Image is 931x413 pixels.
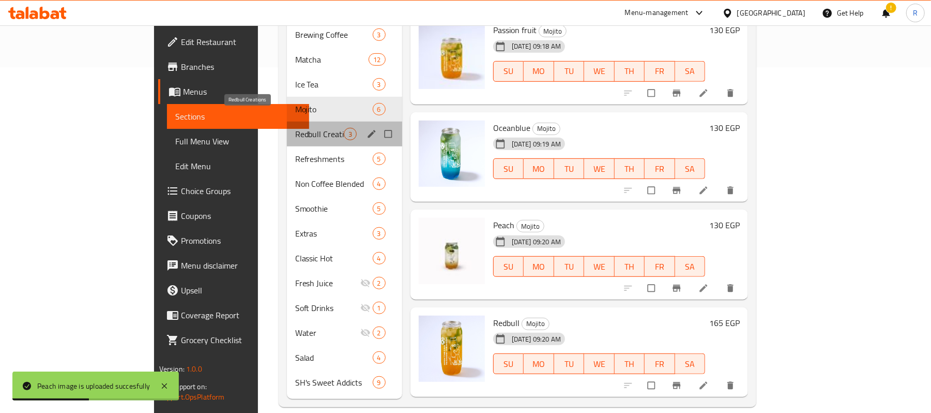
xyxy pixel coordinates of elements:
[158,303,310,328] a: Coverage Report
[508,237,565,247] span: [DATE] 09:20 AM
[645,353,675,374] button: FR
[373,202,386,215] div: items
[175,110,301,123] span: Sections
[625,7,689,19] div: Menu-management
[665,277,690,300] button: Branch-specific-item
[524,158,554,179] button: MO
[181,284,301,297] span: Upsell
[584,353,615,374] button: WE
[295,103,373,115] span: Mojito
[645,61,675,82] button: FR
[493,353,524,374] button: SU
[287,246,402,271] div: Classic Hot4
[181,185,301,197] span: Choice Groups
[524,61,554,82] button: MO
[295,202,373,215] span: Smoothie
[175,135,301,148] span: Full Menu View
[498,259,520,274] span: SU
[158,328,310,352] a: Grocery Checklist
[365,127,380,141] button: edit
[167,129,310,154] a: Full Menu View
[554,353,585,374] button: TU
[158,253,310,278] a: Menu disclaimer
[649,64,671,79] span: FR
[498,64,520,79] span: SU
[287,146,402,171] div: Refreshments5
[287,370,402,395] div: SH's Sweet Addicts9
[158,228,310,253] a: Promotions
[373,204,385,214] span: 5
[493,120,530,136] span: Oceanblue
[295,28,373,41] span: Brewing Coffee
[287,72,402,97] div: Ice Tea3
[158,30,310,54] a: Edit Restaurant
[584,61,615,82] button: WE
[295,351,373,364] span: Salad
[649,357,671,372] span: FR
[619,64,641,79] span: TH
[373,30,385,40] span: 3
[373,179,385,189] span: 4
[649,161,671,176] span: FR
[558,357,581,372] span: TU
[642,376,663,395] span: Select to update
[913,7,918,19] span: R
[373,376,386,389] div: items
[493,256,524,277] button: SU
[719,277,744,300] button: delete
[373,378,385,388] span: 9
[558,161,581,176] span: TU
[287,122,402,146] div: Redbull Creations3edit
[373,328,385,338] span: 2
[295,227,373,240] div: Extras
[493,22,537,38] span: Passion fruit
[719,374,744,397] button: delete
[539,25,567,37] div: Mojito
[679,259,701,274] span: SA
[498,161,520,176] span: SU
[360,328,371,338] svg: Inactive section
[665,82,690,105] button: Branch-specific-item
[373,277,386,289] div: items
[419,121,485,187] img: Oceanblue
[159,390,225,404] a: Support.OpsPlatform
[158,179,310,203] a: Choice Groups
[528,259,550,274] span: MO
[709,316,740,330] h6: 165 EGP
[615,61,645,82] button: TH
[642,83,663,103] span: Select to update
[584,256,615,277] button: WE
[588,259,611,274] span: WE
[158,54,310,79] a: Branches
[508,139,565,149] span: [DATE] 09:19 AM
[498,357,520,372] span: SU
[675,353,706,374] button: SA
[373,303,385,313] span: 1
[373,229,385,239] span: 3
[419,218,485,284] img: Peach
[539,25,566,37] span: Mojito
[528,64,550,79] span: MO
[175,160,301,172] span: Edit Menu
[649,259,671,274] span: FR
[373,105,385,114] span: 6
[554,61,585,82] button: TU
[493,61,524,82] button: SU
[698,283,711,293] a: Edit menu item
[524,353,554,374] button: MO
[533,123,560,135] span: Mojito
[554,256,585,277] button: TU
[698,185,711,196] a: Edit menu item
[158,203,310,228] a: Coupons
[642,181,663,200] span: Select to update
[167,104,310,129] a: Sections
[709,121,740,135] h6: 130 EGP
[558,259,581,274] span: TU
[373,302,386,314] div: items
[675,158,706,179] button: SA
[588,161,611,176] span: WE
[493,217,514,233] span: Peach
[158,79,310,104] a: Menus
[181,259,301,272] span: Menu disclaimer
[528,161,550,176] span: MO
